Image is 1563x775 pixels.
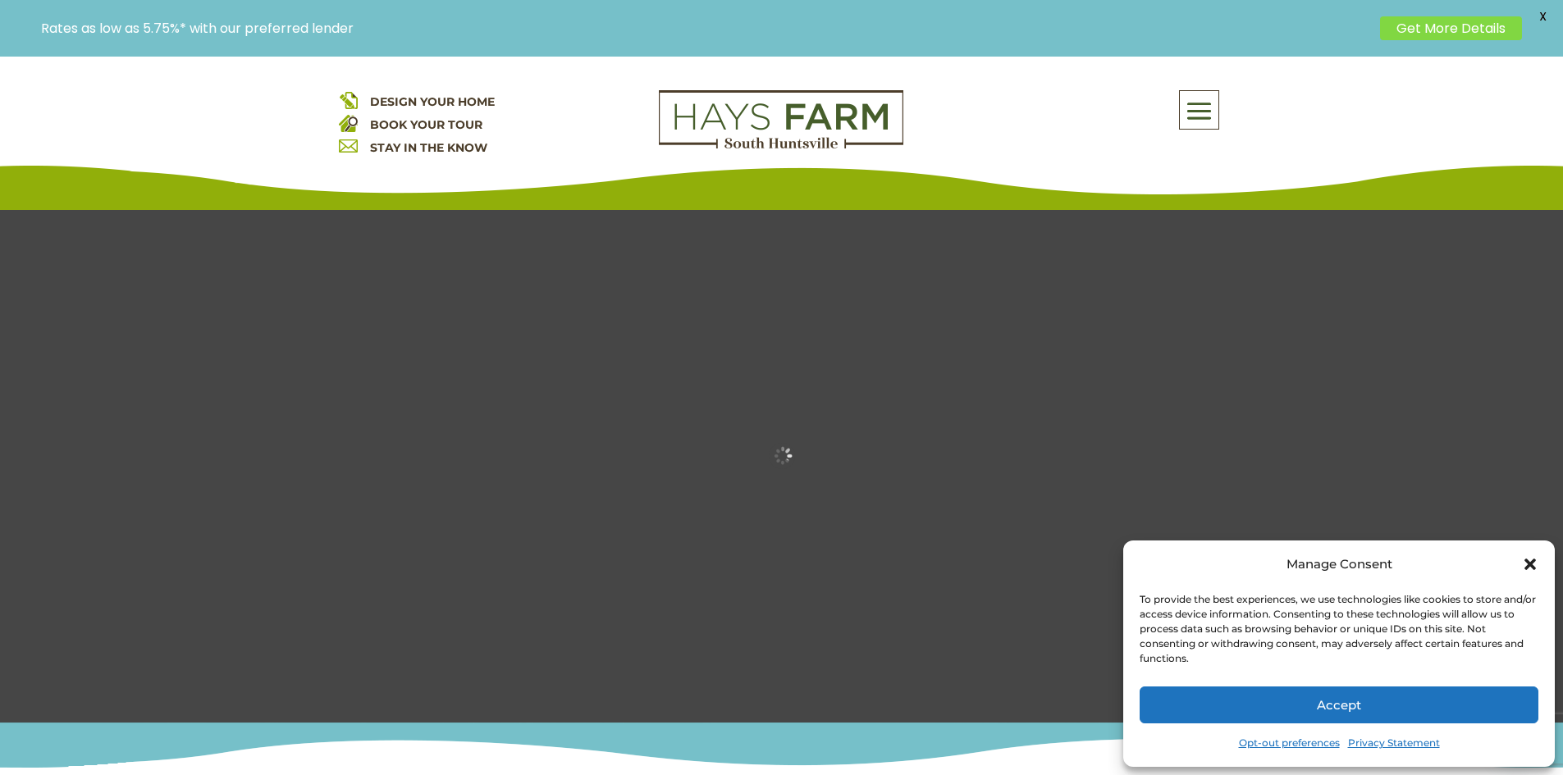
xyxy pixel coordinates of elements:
[659,90,903,149] img: Logo
[370,140,487,155] a: STAY IN THE KNOW
[339,90,358,109] img: design your home
[1140,686,1538,723] button: Accept
[659,138,903,153] a: hays farm homes huntsville development
[1522,556,1538,572] div: Close dialog
[370,94,495,109] a: DESIGN YOUR HOME
[1380,16,1522,40] a: Get More Details
[1140,592,1537,666] div: To provide the best experiences, we use technologies like cookies to store and/or access device i...
[1239,732,1340,754] a: Opt-out preferences
[1348,732,1440,754] a: Privacy Statement
[1287,553,1392,576] div: Manage Consent
[370,117,482,132] a: BOOK YOUR TOUR
[1530,4,1555,29] span: X
[41,21,1372,36] p: Rates as low as 5.75%* with our preferred lender
[339,113,358,132] img: book your home tour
